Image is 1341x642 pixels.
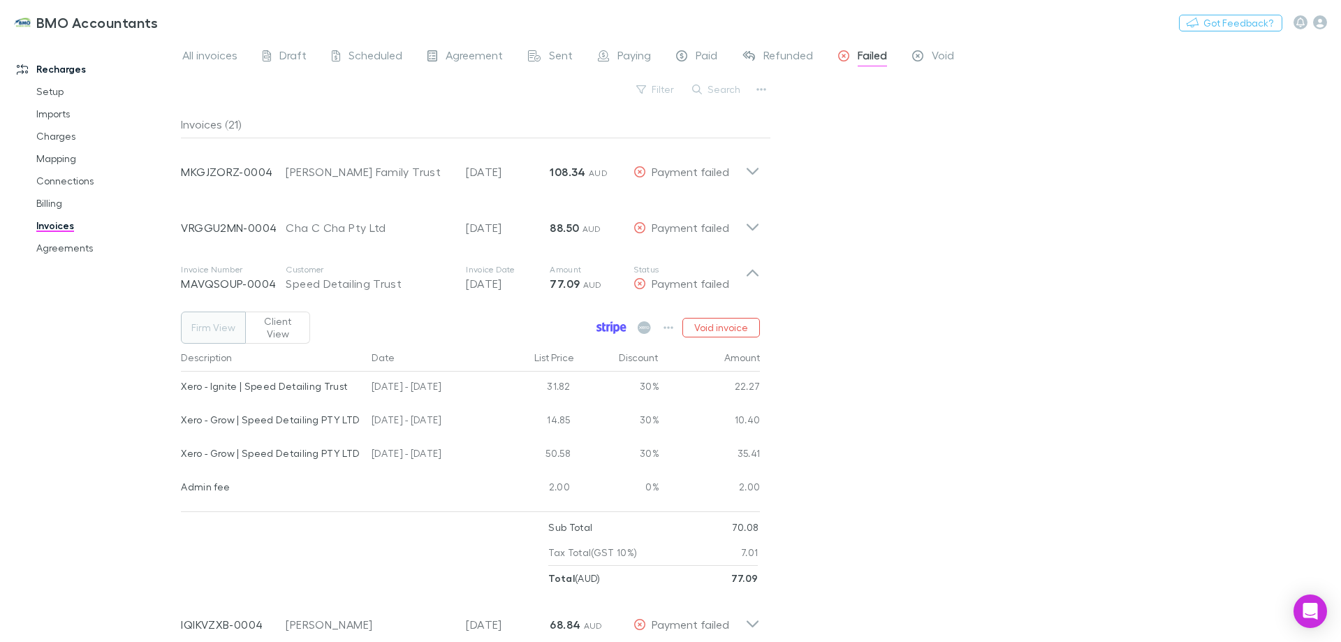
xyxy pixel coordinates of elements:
[731,572,759,584] strong: 77.09
[22,125,189,147] a: Charges
[286,219,452,236] div: Cha C Cha Pty Ltd
[181,264,286,275] p: Invoice Number
[629,81,682,98] button: Filter
[349,48,402,66] span: Scheduled
[14,14,31,31] img: BMO Accountants's Logo
[181,616,286,633] p: IQIKVZXB-0004
[466,219,550,236] p: [DATE]
[685,81,749,98] button: Search
[22,214,189,237] a: Invoices
[659,439,761,472] div: 35.41
[682,318,760,337] button: Void invoice
[182,48,237,66] span: All invoices
[22,192,189,214] a: Billing
[286,616,452,633] div: [PERSON_NAME]
[584,620,603,631] span: AUD
[466,616,550,633] p: [DATE]
[170,250,771,306] div: Invoice NumberMAVQSOUP-0004CustomerSpeed Detailing TrustInvoice Date[DATE]Amount77.09 AUDStatusPa...
[286,163,452,180] div: [PERSON_NAME] Family Trust
[170,138,771,194] div: MKGJZORZ-0004[PERSON_NAME] Family Trust[DATE]108.34 AUDPayment failed
[550,277,580,291] strong: 77.09
[732,515,759,540] p: 70.08
[548,540,637,565] p: Tax Total (GST 10%)
[550,221,579,235] strong: 88.50
[763,48,813,66] span: Refunded
[548,515,592,540] p: Sub Total
[181,275,286,292] p: MAVQSOUP-0004
[492,439,576,472] div: 50.58
[181,372,360,401] div: Xero - Ignite | Speed Detailing Trust
[366,405,492,439] div: [DATE] - [DATE]
[589,168,608,178] span: AUD
[576,405,659,439] div: 30%
[576,372,659,405] div: 30%
[659,472,761,506] div: 2.00
[366,439,492,472] div: [DATE] - [DATE]
[466,163,550,180] p: [DATE]
[181,219,286,236] p: VRGGU2MN-0004
[617,48,651,66] span: Paying
[181,405,360,435] div: Xero - Grow | Speed Detailing PTY LTD
[1179,15,1282,31] button: Got Feedback?
[3,58,189,80] a: Recharges
[22,237,189,259] a: Agreements
[22,170,189,192] a: Connections
[548,566,600,591] p: ( AUD )
[466,275,550,292] p: [DATE]
[550,165,585,179] strong: 108.34
[576,439,659,472] div: 30%
[279,48,307,66] span: Draft
[181,439,360,468] div: Xero - Grow | Speed Detailing PTY LTD
[583,279,602,290] span: AUD
[181,163,286,180] p: MKGJZORZ-0004
[633,264,745,275] p: Status
[366,372,492,405] div: [DATE] - [DATE]
[652,277,729,290] span: Payment failed
[659,372,761,405] div: 22.27
[6,6,167,39] a: BMO Accountants
[549,48,573,66] span: Sent
[550,264,633,275] p: Amount
[659,405,761,439] div: 10.40
[22,80,189,103] a: Setup
[696,48,717,66] span: Paid
[932,48,954,66] span: Void
[22,103,189,125] a: Imports
[582,224,601,234] span: AUD
[492,372,576,405] div: 31.82
[286,264,452,275] p: Customer
[576,472,659,506] div: 0%
[286,275,452,292] div: Speed Detailing Trust
[741,540,758,565] p: 7.01
[858,48,887,66] span: Failed
[548,572,575,584] strong: Total
[492,405,576,439] div: 14.85
[245,312,310,344] button: Client View
[36,14,159,31] h3: BMO Accountants
[466,264,550,275] p: Invoice Date
[170,194,771,250] div: VRGGU2MN-0004Cha C Cha Pty Ltd[DATE]88.50 AUDPayment failed
[652,618,729,631] span: Payment failed
[1294,594,1327,628] div: Open Intercom Messenger
[181,312,246,344] button: Firm View
[550,618,580,632] strong: 68.84
[492,472,576,506] div: 2.00
[652,165,729,178] span: Payment failed
[181,472,360,502] div: Admin fee
[446,48,503,66] span: Agreement
[652,221,729,234] span: Payment failed
[22,147,189,170] a: Mapping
